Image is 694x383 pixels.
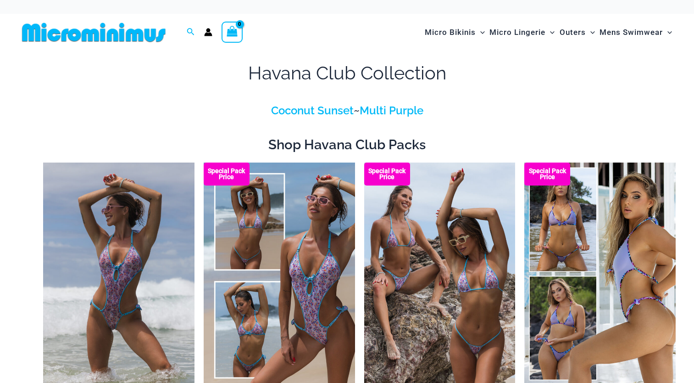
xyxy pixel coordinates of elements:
[204,168,250,180] b: Special Pack Price
[18,104,676,118] h4: ~
[271,104,354,117] a: Coconut Sunset
[222,22,243,43] a: View Shopping Cart, empty
[597,18,674,46] a: Mens SwimwearMenu ToggleMenu Toggle
[364,168,410,180] b: Special Pack Price
[663,21,672,44] span: Menu Toggle
[360,104,423,117] a: Multi Purple
[524,168,570,180] b: Special Pack Price
[187,27,195,38] a: Search icon link
[600,21,663,44] span: Mens Swimwear
[204,28,212,36] a: Account icon link
[489,21,545,44] span: Micro Lingerie
[586,21,595,44] span: Menu Toggle
[425,21,476,44] span: Micro Bikinis
[487,18,557,46] a: Micro LingerieMenu ToggleMenu Toggle
[422,18,487,46] a: Micro BikinisMenu ToggleMenu Toggle
[18,60,676,86] h1: Havana Club Collection
[557,18,597,46] a: OutersMenu ToggleMenu Toggle
[476,21,485,44] span: Menu Toggle
[18,22,169,43] img: MM SHOP LOGO FLAT
[560,21,586,44] span: Outers
[545,21,555,44] span: Menu Toggle
[421,17,676,48] nav: Site Navigation
[18,136,676,153] h2: Shop Havana Club Packs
